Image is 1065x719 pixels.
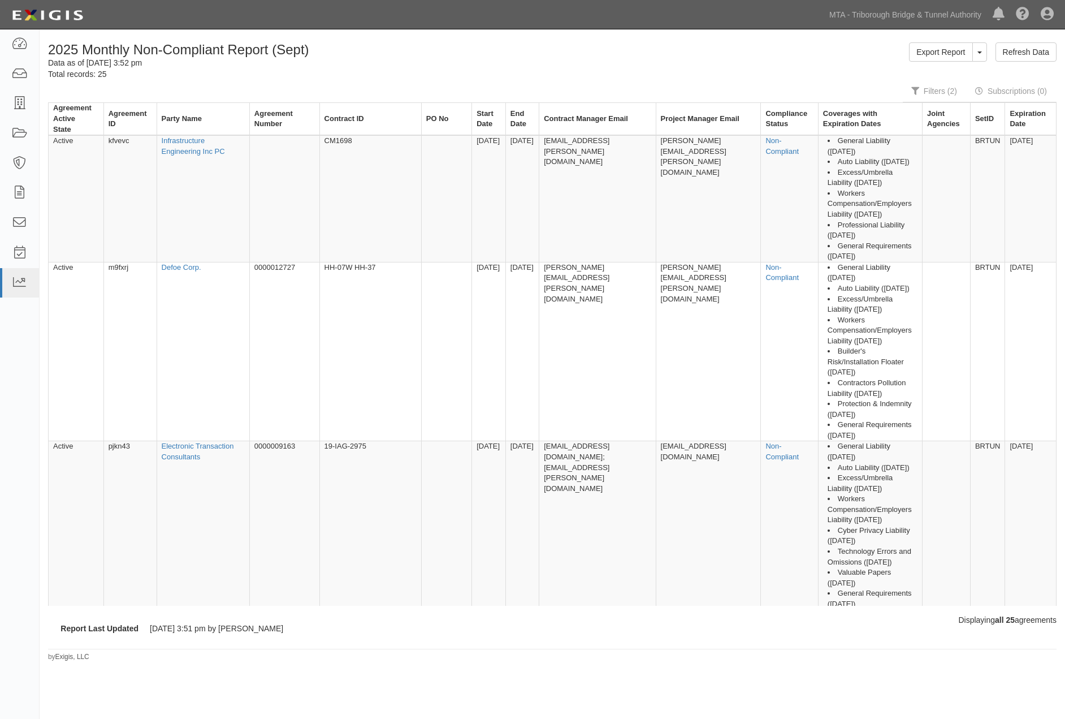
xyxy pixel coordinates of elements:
[828,346,917,378] li: Builder's Risk/Installation Floater ([DATE])
[828,441,917,462] li: General Liability ([DATE])
[150,623,458,634] dd: [DATE] 3:51 pm by [PERSON_NAME]
[48,68,544,80] div: Total records: 25
[249,441,319,610] td: 0000009163
[103,262,157,441] td: m9fxrj
[472,441,506,610] td: [DATE]
[909,42,972,62] a: Export Report
[48,652,89,662] small: by
[505,441,539,610] td: [DATE]
[1005,135,1057,262] td: [DATE]
[319,441,421,610] td: 19-IAG-2975
[8,5,86,25] img: Logo
[48,623,138,634] dt: Report Last Updated
[477,109,496,130] div: Start Date
[48,42,544,57] h1: 2025 Monthly Non-Compliant Report (Sept)
[828,567,917,588] li: Valuable Papers ([DATE])
[824,3,987,26] a: MTA - Triborough Bridge & Tunnel Authority
[103,135,157,262] td: kfvevc
[505,135,539,262] td: [DATE]
[927,109,961,130] div: Joint Agencies
[472,135,506,262] td: [DATE]
[828,188,917,220] li: Workers Compensation/Employers Liability ([DATE])
[539,135,656,262] td: [EMAIL_ADDRESS][PERSON_NAME][DOMAIN_NAME]
[48,57,544,68] div: Data as of [DATE] 3:52 pm
[103,441,157,610] td: pjkn43
[505,262,539,441] td: [DATE]
[55,653,89,661] a: Exigis, LLC
[828,588,917,609] li: General Requirements ([DATE])
[249,262,319,441] td: 0000012727
[828,294,917,315] li: Excess/Umbrella Liability ([DATE])
[995,42,1057,62] a: Refresh Data
[828,494,917,526] li: Workers Compensation/Employers Liability ([DATE])
[828,473,917,494] li: Excess/Umbrella Liability ([DATE])
[1010,109,1047,130] div: Expiration Date
[828,546,917,567] li: Technology Errors and Omissions ([DATE])
[765,263,799,282] a: Non-Compliant
[656,262,761,441] td: [PERSON_NAME][EMAIL_ADDRESS][PERSON_NAME][DOMAIN_NAME]
[828,378,917,399] li: Contractors Pollution Liability ([DATE])
[828,399,917,420] li: Protection & Indemnity ([DATE])
[828,420,917,441] li: General Requirements ([DATE])
[967,80,1055,102] a: Subscriptions (0)
[970,441,1005,610] td: BRTUN
[319,262,421,441] td: HH-07W HH-37
[1016,8,1029,21] i: Help Center - Complianz
[539,441,656,610] td: [EMAIL_ADDRESS][DOMAIN_NAME]; [EMAIL_ADDRESS][PERSON_NAME][DOMAIN_NAME]
[828,526,917,546] li: Cyber Privacy Liability ([DATE])
[49,135,104,262] td: Active
[661,114,739,124] div: Project Manager Email
[828,241,917,262] li: General Requirements ([DATE])
[472,262,506,441] td: [DATE]
[1005,441,1057,610] td: [DATE]
[765,442,799,461] a: Non-Compliant
[162,136,225,156] a: Infrastructure Engineering Inc PC
[903,80,966,102] a: Filters (2)
[319,135,421,262] td: CM1698
[828,262,917,283] li: General Liability ([DATE])
[467,614,1065,626] div: Displaying agreements
[828,157,917,167] li: Auto Liability ([DATE])
[975,114,994,124] div: SetID
[109,109,148,130] div: Agreement ID
[828,283,917,294] li: Auto Liability ([DATE])
[49,441,104,610] td: Active
[544,114,628,124] div: Contract Manager Email
[656,441,761,610] td: [EMAIL_ADDRESS][DOMAIN_NAME]
[765,109,808,130] div: Compliance Status
[49,262,104,441] td: Active
[510,109,530,130] div: End Date
[828,136,917,157] li: General Liability ([DATE])
[162,263,201,272] a: Defoe Corp.
[765,136,799,156] a: Non-Compliant
[324,114,364,124] div: Contract ID
[539,262,656,441] td: [PERSON_NAME][EMAIL_ADDRESS][PERSON_NAME][DOMAIN_NAME]
[426,114,449,124] div: PO No
[995,615,1015,625] b: all 25
[656,135,761,262] td: [PERSON_NAME][EMAIL_ADDRESS][PERSON_NAME][DOMAIN_NAME]
[1005,262,1057,441] td: [DATE]
[828,167,917,188] li: Excess/Umbrella Liability ([DATE])
[828,463,917,473] li: Auto Liability ([DATE])
[970,262,1005,441] td: BRTUN
[828,220,917,241] li: Professional Liability ([DATE])
[828,315,917,347] li: Workers Compensation/Employers Liability ([DATE])
[53,103,94,135] div: Agreement Active State
[162,114,202,124] div: Party Name
[162,442,234,461] a: Electronic Transaction Consultants
[823,109,913,130] div: Coverages with Expiration Dates
[970,135,1005,262] td: BRTUN
[254,109,310,130] div: Agreement Number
